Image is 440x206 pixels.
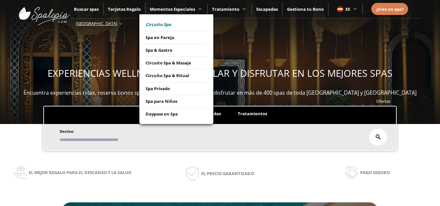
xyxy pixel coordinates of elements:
[146,21,206,28] a: Circuito Spa
[201,170,254,177] span: El precio garantizado
[287,6,324,12] a: Gestiona tu Bono
[60,129,74,134] span: Destino
[29,169,132,176] span: El mejor regalo para el descanso y la salud
[238,111,267,117] span: Tratamientos
[146,59,191,66] span: Circuito Spa & Masaje
[146,47,172,54] span: Spa & Gastro
[19,1,70,25] img: ImgLogoSpalopia.BvClDcEz.svg
[146,98,206,105] a: Spa para Niños
[146,110,206,117] a: Daypass en Spa
[76,21,117,26] span: [GEOGRAPHIC_DATA]
[146,21,171,28] span: Circuito Spa
[108,6,141,12] a: Tarjetas Regalo
[376,6,404,13] a: ¿Eres un spa?
[146,85,170,92] span: Spa Privado
[256,6,278,12] a: Escapadas
[146,72,206,79] a: Circuito Spa & Ritual
[146,59,206,66] a: Circuito Spa & Masaje
[146,110,178,117] span: Daypass en Spa
[146,34,174,41] span: Spa en Pareja
[360,169,390,176] span: Pago seguro
[146,98,177,105] span: Spa para Niños
[376,98,390,104] a: Ofertas
[146,72,189,79] span: Circuito Spa & Ritual
[23,89,417,96] span: Encuentra experiencias relax, reserva bonos spas y escapadas wellness para disfrutar en más de 40...
[146,85,206,92] a: Spa Privado
[376,6,404,12] span: ¿Eres un spa?
[74,6,99,12] a: Buscar spas
[146,34,206,41] a: Spa en Pareja
[146,47,206,54] a: Spa & Gastro
[48,67,392,80] span: EXPERIENCIAS WELLNESS PARA REGALAR Y DISFRUTAR EN LOS MEJORES SPAS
